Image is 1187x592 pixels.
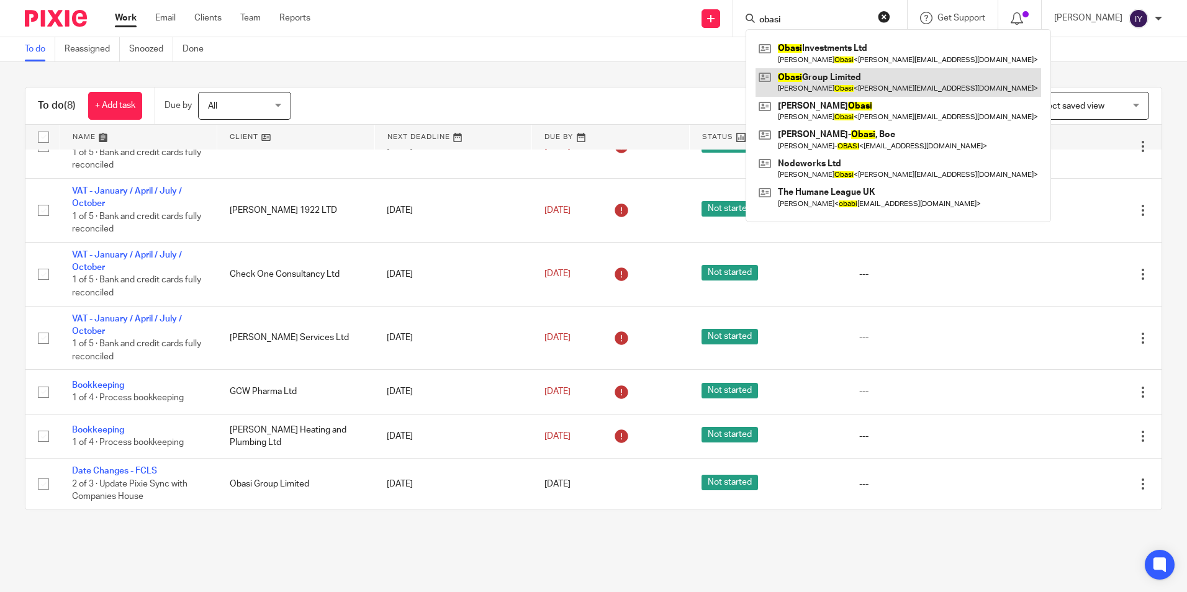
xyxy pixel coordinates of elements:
[702,475,758,490] span: Not started
[165,99,192,112] p: Due by
[64,101,76,110] span: (8)
[72,187,182,208] a: VAT - January / April / July / October
[859,331,992,344] div: ---
[72,148,201,170] span: 1 of 5 · Bank and credit cards fully reconciled
[183,37,213,61] a: Done
[217,370,375,414] td: GCW Pharma Ltd
[702,265,758,280] span: Not started
[1035,102,1104,110] span: Select saved view
[25,37,55,61] a: To do
[72,480,187,501] span: 2 of 3 · Update Pixie Sync with Companies House
[374,370,532,414] td: [DATE]
[217,242,375,306] td: Check One Consultancy Ltd
[65,37,120,61] a: Reassigned
[374,414,532,458] td: [DATE]
[544,142,571,151] span: [DATE]
[878,11,890,23] button: Clear
[115,12,137,24] a: Work
[208,102,217,110] span: All
[544,432,571,441] span: [DATE]
[279,12,310,24] a: Reports
[374,459,532,509] td: [DATE]
[859,385,992,398] div: ---
[88,92,142,120] a: + Add task
[702,201,758,217] span: Not started
[38,99,76,112] h1: To do
[544,387,571,396] span: [DATE]
[72,251,182,272] a: VAT - January / April / July / October
[155,12,176,24] a: Email
[217,306,375,370] td: [PERSON_NAME] Services Ltd
[72,467,157,475] a: Date Changes - FCLS
[374,242,532,306] td: [DATE]
[25,10,87,27] img: Pixie
[72,426,124,434] a: Bookkeeping
[859,478,992,490] div: ---
[702,427,758,442] span: Not started
[544,480,571,488] span: [DATE]
[702,383,758,398] span: Not started
[374,306,532,370] td: [DATE]
[1054,12,1122,24] p: [PERSON_NAME]
[217,459,375,509] td: Obasi Group Limited
[217,179,375,243] td: [PERSON_NAME] 1922 LTD
[758,15,870,26] input: Search
[72,438,184,447] span: 1 of 4 · Process bookkeeping
[544,206,571,215] span: [DATE]
[544,333,571,342] span: [DATE]
[544,270,571,279] span: [DATE]
[240,12,261,24] a: Team
[702,329,758,344] span: Not started
[72,340,201,362] span: 1 of 5 · Bank and credit cards fully reconciled
[194,12,222,24] a: Clients
[72,212,201,234] span: 1 of 5 · Bank and credit cards fully reconciled
[217,414,375,458] td: [PERSON_NAME] Heating and Plumbing Ltd
[72,276,201,298] span: 1 of 5 · Bank and credit cards fully reconciled
[72,315,182,336] a: VAT - January / April / July / October
[1129,9,1149,29] img: svg%3E
[859,430,992,442] div: ---
[937,14,985,22] span: Get Support
[72,381,124,390] a: Bookkeeping
[374,179,532,243] td: [DATE]
[859,268,992,280] div: ---
[72,394,184,403] span: 1 of 4 · Process bookkeeping
[129,37,173,61] a: Snoozed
